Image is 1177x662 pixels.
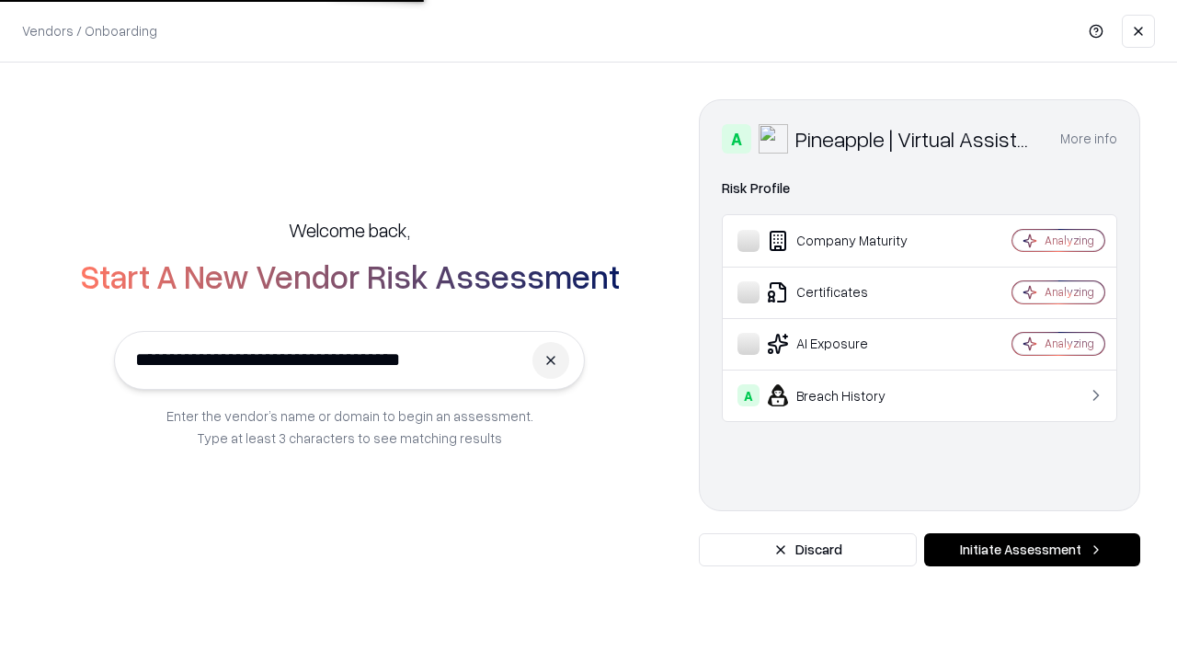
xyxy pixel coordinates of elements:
[80,257,620,294] h2: Start A New Vendor Risk Assessment
[737,333,957,355] div: AI Exposure
[737,384,760,406] div: A
[759,124,788,154] img: Pineapple | Virtual Assistant Agency
[289,217,410,243] h5: Welcome back,
[166,405,533,449] p: Enter the vendor’s name or domain to begin an assessment. Type at least 3 characters to see match...
[737,281,957,303] div: Certificates
[924,533,1140,566] button: Initiate Assessment
[1060,122,1117,155] button: More info
[699,533,917,566] button: Discard
[722,177,1117,200] div: Risk Profile
[22,21,157,40] p: Vendors / Onboarding
[737,230,957,252] div: Company Maturity
[795,124,1038,154] div: Pineapple | Virtual Assistant Agency
[1045,336,1094,351] div: Analyzing
[1045,284,1094,300] div: Analyzing
[1045,233,1094,248] div: Analyzing
[722,124,751,154] div: A
[737,384,957,406] div: Breach History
